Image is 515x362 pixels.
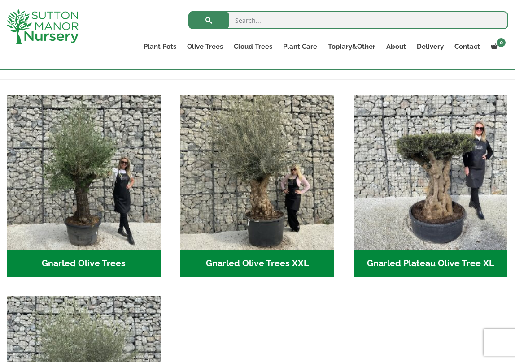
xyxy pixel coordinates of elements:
[381,40,411,53] a: About
[180,95,334,277] a: Visit product category Gnarled Olive Trees XXL
[485,40,508,53] a: 0
[323,40,381,53] a: Topiary&Other
[182,40,228,53] a: Olive Trees
[138,40,182,53] a: Plant Pots
[7,250,161,277] h2: Gnarled Olive Trees
[188,11,508,29] input: Search...
[7,95,161,277] a: Visit product category Gnarled Olive Trees
[354,95,508,250] img: Gnarled Plateau Olive Tree XL
[180,250,334,277] h2: Gnarled Olive Trees XXL
[354,250,508,277] h2: Gnarled Plateau Olive Tree XL
[7,95,161,250] img: Gnarled Olive Trees
[449,40,485,53] a: Contact
[354,95,508,277] a: Visit product category Gnarled Plateau Olive Tree XL
[180,95,334,250] img: Gnarled Olive Trees XXL
[411,40,449,53] a: Delivery
[7,9,79,44] img: logo
[228,40,278,53] a: Cloud Trees
[497,38,506,47] span: 0
[278,40,323,53] a: Plant Care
